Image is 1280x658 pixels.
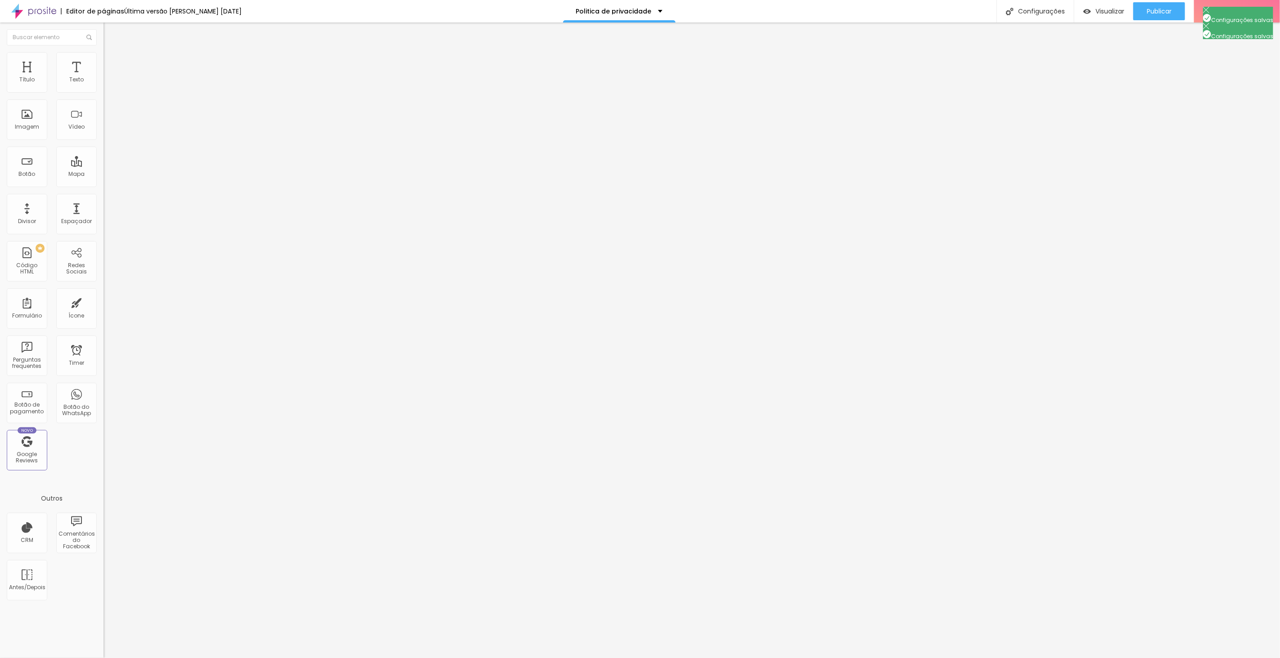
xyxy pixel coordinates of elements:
img: Icone [1203,14,1211,22]
span: Visualizar [1095,8,1124,15]
div: Ícone [69,313,85,319]
div: Espaçador [61,218,92,224]
div: CRM [21,537,33,543]
div: Comentários do Facebook [59,531,94,550]
div: Redes Sociais [59,262,94,275]
div: Editor de páginas [61,8,124,14]
div: Vídeo [68,124,85,130]
div: Mapa [68,171,85,177]
img: view-1.svg [1083,8,1091,15]
div: Formulário [12,313,42,319]
img: Icone [1203,23,1209,29]
button: Visualizar [1074,2,1133,20]
img: Icone [1203,7,1209,13]
input: Buscar elemento [7,29,97,45]
img: Icone [1203,30,1211,38]
div: Google Reviews [9,451,45,464]
img: Icone [1006,8,1014,15]
div: Botão do WhatsApp [59,404,94,417]
iframe: Editor [104,22,1280,658]
div: Código HTML [9,262,45,275]
p: Politica de privacidade [576,8,651,14]
div: Título [19,76,35,83]
span: Publicar [1147,8,1172,15]
img: Icone [86,35,92,40]
div: Divisor [18,218,36,224]
div: Última versão [PERSON_NAME] [DATE] [124,8,242,14]
span: Configurações salvas [1203,16,1273,24]
div: Perguntas frequentes [9,357,45,370]
button: Publicar [1133,2,1185,20]
span: Configurações salvas [1203,32,1273,40]
div: Botão [19,171,36,177]
div: Botão de pagamento [9,402,45,415]
div: Texto [69,76,84,83]
div: Imagem [15,124,39,130]
div: Novo [18,427,37,434]
div: Antes/Depois [9,584,45,591]
div: Timer [69,360,84,366]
